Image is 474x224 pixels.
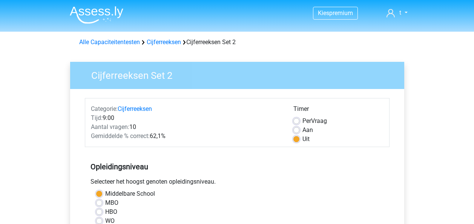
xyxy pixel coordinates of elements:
span: Gemiddelde % correct: [91,132,150,140]
a: Cijferreeksen [118,105,152,112]
a: t [383,8,410,17]
h5: Opleidingsniveau [91,159,384,174]
span: Per [302,117,311,124]
span: premium [329,9,353,17]
span: Categorie: [91,105,118,112]
span: Tijd: [91,114,103,121]
label: Middelbare School [105,189,155,198]
label: MBO [105,198,118,207]
label: HBO [105,207,117,216]
h3: Cijferreeksen Set 2 [82,67,399,81]
label: Aan [302,126,313,135]
div: Selecteer het hoogst genoten opleidingsniveau. [85,177,390,189]
label: Vraag [302,117,327,126]
div: Timer [293,104,383,117]
a: Kiespremium [313,8,357,18]
span: Aantal vragen: [91,123,129,130]
div: 9:00 [85,114,288,123]
span: Kies [318,9,329,17]
img: Assessly [70,6,123,24]
div: 62,1% [85,132,288,141]
label: Uit [302,135,310,144]
a: Cijferreeksen [147,38,181,46]
div: 10 [85,123,288,132]
span: t [399,9,401,16]
a: Alle Capaciteitentesten [79,38,140,46]
div: Cijferreeksen Set 2 [76,38,398,47]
